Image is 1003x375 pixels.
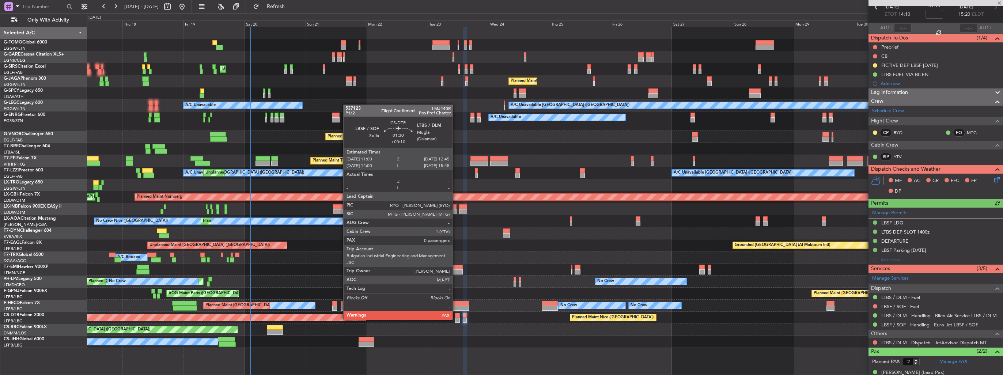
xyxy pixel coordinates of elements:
span: Dispatch Checks and Weather [871,165,940,174]
span: CS-JHH [4,337,19,341]
div: A/C Booked [117,252,140,263]
a: RYO [894,129,910,136]
a: LFPB/LBG [4,342,23,348]
div: A/C Unavailable [GEOGRAPHIC_DATA] ([GEOGRAPHIC_DATA]) [185,167,304,178]
div: Tue 23 [428,20,489,27]
span: Only With Activity [19,18,77,23]
a: LX-INBFalcon 900EX EASy II [4,204,61,209]
div: Sun 28 [733,20,794,27]
span: LX-INB [4,204,18,209]
div: Mon 29 [794,20,855,27]
a: EDLW/DTM [4,198,25,203]
span: 01:10 [928,3,940,10]
div: A/C Unavailable [491,112,521,123]
span: [DATE] [958,4,973,11]
div: LTBS FUEL VIA BILEN [881,71,928,77]
div: Wed 17 [61,20,122,27]
span: CR [932,177,939,185]
div: CB [881,53,887,59]
div: No Crew [631,300,647,311]
div: No Crew Nice ([GEOGRAPHIC_DATA]) [96,216,168,227]
div: Unplanned Maint [GEOGRAPHIC_DATA] ([GEOGRAPHIC_DATA]) [222,64,342,75]
div: Planned Maint [GEOGRAPHIC_DATA] ([GEOGRAPHIC_DATA]) [328,131,443,142]
a: VHHH/HKG [4,162,25,167]
a: F-HECDFalcon 7X [4,301,40,305]
label: Planned PAX [872,358,900,365]
a: LX-AOACitation Mustang [4,216,56,221]
a: Manage Services [872,275,909,282]
span: (1/4) [977,34,987,42]
div: Planned Maint Nurnberg [137,192,182,202]
a: F-GPNJFalcon 900EX [4,289,47,293]
div: Fri 26 [611,20,672,27]
div: Thu 25 [550,20,611,27]
a: EGSS/STN [4,118,23,124]
span: Cabin Crew [871,141,898,149]
a: 9H-LPZLegacy 500 [4,277,42,281]
span: Services [871,265,890,273]
a: CS-JHHGlobal 6000 [4,337,44,341]
a: LFPB/LBG [4,246,23,251]
a: T7-EMIHawker 900XP [4,265,48,269]
a: G-SPCYLegacy 650 [4,88,43,93]
div: Sun 21 [306,20,367,27]
a: EDLW/DTM [4,210,25,215]
a: G-LEGCLegacy 600 [4,101,43,105]
a: EGNR/CEG [4,58,26,63]
div: Planned Maint Nice ([GEOGRAPHIC_DATA]) [203,216,284,227]
a: EGGW/LTN [4,106,26,111]
span: G-VNOR [4,132,22,136]
a: LTBS / DLM - Fuel [881,294,920,300]
div: Planned Maint [GEOGRAPHIC_DATA] ([GEOGRAPHIC_DATA]) [205,300,321,311]
div: A/C Unavailable [GEOGRAPHIC_DATA] ([GEOGRAPHIC_DATA]) [511,100,629,111]
span: FFC [951,177,959,185]
span: Pax [871,348,879,356]
a: G-GARECessna Citation XLS+ [4,52,64,57]
a: G-VNORChallenger 650 [4,132,53,136]
a: T7-TRXGlobal 6500 [4,253,43,257]
a: G-JAGAPhenom 300 [4,76,46,81]
span: LX-GBH [4,192,20,197]
span: FP [971,177,977,185]
a: LTBS / DLM - Handling - Bilen Air Service LTBS / DLM [881,312,997,319]
a: T7-EAGLFalcon 8X [4,240,42,245]
div: No Crew [597,276,614,287]
a: G-FOMOGlobal 6000 [4,40,47,45]
span: Refresh [261,4,291,9]
span: G-SPCY [4,88,19,93]
a: CS-DTRFalcon 2000 [4,313,44,317]
div: Sat 27 [672,20,733,27]
div: Grounded [GEOGRAPHIC_DATA] (Al Maktoum Intl) [735,240,830,251]
a: LFPB/LBG [4,294,23,300]
div: FO [953,129,965,137]
a: DGAA/ACC [4,258,26,264]
div: Mon 22 [367,20,428,27]
a: LX-TROLegacy 650 [4,180,43,185]
a: YTV [894,154,910,160]
span: G-GARE [4,52,20,57]
a: EGLF/FAB [4,174,23,179]
span: [DATE] [885,4,900,11]
span: G-FOMO [4,40,22,45]
div: AOG Maint Paris ([GEOGRAPHIC_DATA]) [169,288,245,299]
a: MTG [967,129,983,136]
a: EGLF/FAB [4,137,23,143]
a: LBSF / SOF - Fuel [881,303,919,310]
span: Flight Crew [871,117,898,125]
a: T7-LZZIPraetor 600 [4,168,43,173]
a: Manage PAX [939,358,967,365]
a: LFPB/LBG [4,306,23,312]
span: DP [895,188,901,195]
div: Unplanned Maint [GEOGRAPHIC_DATA] ([GEOGRAPHIC_DATA]) [149,240,270,251]
a: DNMM/LOS [4,330,26,336]
span: Leg Information [871,88,908,97]
span: 15:20 [958,11,970,18]
a: LX-GBHFalcon 7X [4,192,40,197]
span: F-HECD [4,301,20,305]
div: Prebrief [881,44,898,50]
div: A/C Unavailable [185,100,216,111]
input: Trip Number [22,1,64,12]
a: T7-BREChallenger 604 [4,144,50,148]
div: Unplanned Maint [GEOGRAPHIC_DATA] ([GEOGRAPHIC_DATA]) [205,167,326,178]
span: (2/2) [977,347,987,355]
